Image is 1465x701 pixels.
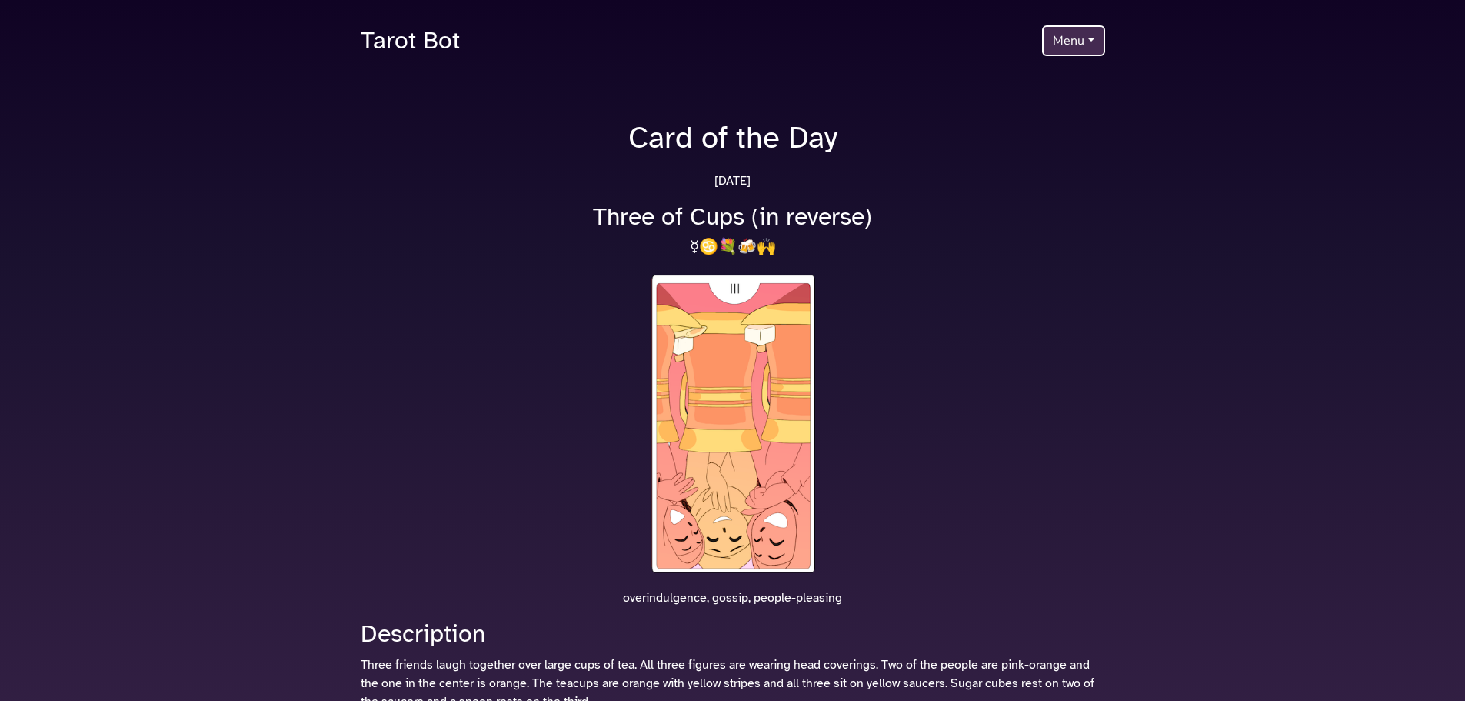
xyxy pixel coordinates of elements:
h2: Description [361,619,1105,649]
h1: Card of the Day [351,119,1114,156]
p: [DATE] [351,172,1114,190]
p: overindulgence, gossip, people-pleasing [351,589,1114,607]
img: Three friends laugh together over large cups of tea. All three figures are wearing head coverings... [647,272,819,576]
button: Menu [1042,25,1104,56]
a: Tarot Bot [361,18,460,63]
h2: Three of Cups (in reverse) [351,202,1114,232]
h3: ☿️♋💐🍻🙌 [351,238,1114,256]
